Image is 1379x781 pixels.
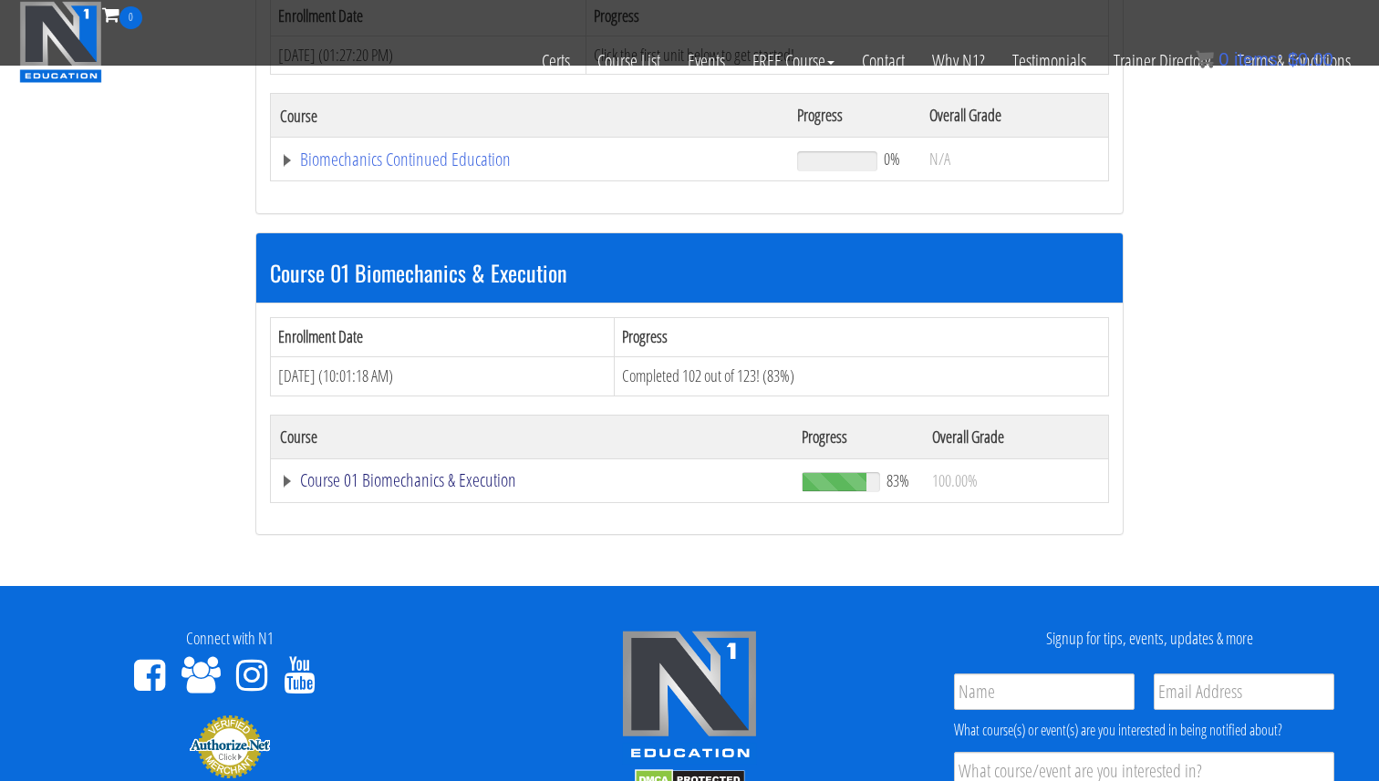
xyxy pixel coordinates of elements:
[920,138,1108,181] td: N/A
[280,471,783,489] a: Course 01 Biomechanics & Execution
[920,94,1108,138] th: Overall Grade
[918,29,999,93] a: Why N1?
[19,1,102,83] img: n1-education
[271,318,615,357] th: Enrollment Date
[119,6,142,29] span: 0
[788,94,920,138] th: Progress
[1196,49,1333,69] a: 0 items: $0.00
[271,415,793,458] th: Course
[1218,49,1229,69] span: 0
[923,415,1109,458] th: Overall Grade
[954,673,1135,710] input: Name
[280,150,779,169] a: Biomechanics Continued Education
[270,261,1109,284] h3: Course 01 Biomechanics & Execution
[1196,50,1214,68] img: icon11.png
[102,2,142,26] a: 0
[739,29,848,93] a: FREE Course
[954,719,1334,741] div: What course(s) or event(s) are you interested in being notified about?
[189,714,271,779] img: Authorize.Net Merchant - Click to Verify
[1154,673,1334,710] input: Email Address
[793,415,923,458] th: Progress
[271,94,788,138] th: Course
[923,458,1109,502] td: 100.00%
[614,318,1108,357] th: Progress
[614,356,1108,396] td: Completed 102 out of 123! (83%)
[933,630,1365,648] h4: Signup for tips, events, updates & more
[271,356,615,396] td: [DATE] (10:01:18 AM)
[621,630,758,765] img: n1-edu-logo
[14,630,446,648] h4: Connect with N1
[999,29,1100,93] a: Testimonials
[1234,49,1282,69] span: items:
[528,29,584,93] a: Certs
[1288,49,1333,69] bdi: 0.00
[1288,49,1298,69] span: $
[584,29,674,93] a: Course List
[674,29,739,93] a: Events
[884,149,900,169] span: 0%
[848,29,918,93] a: Contact
[1224,29,1364,93] a: Terms & Conditions
[886,470,909,490] span: 83%
[1100,29,1224,93] a: Trainer Directory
